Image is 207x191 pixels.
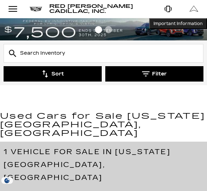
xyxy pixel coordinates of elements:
a: Red [PERSON_NAME] Cadillac, Inc. [49,4,155,14]
span: Go to slide 1 [95,26,102,33]
a: Cadillac logo [30,6,42,11]
span: 1 Vehicle for Sale in [US_STATE][GEOGRAPHIC_DATA], [GEOGRAPHIC_DATA] [4,147,171,182]
span: Go to slide 2 [105,26,112,33]
button: Filter [105,66,203,82]
input: Search Inventory [4,44,203,63]
button: Important Information [149,18,207,29]
span: Red [PERSON_NAME] Cadillac, Inc. [49,3,133,14]
span: Important Information [153,21,203,26]
button: Sort [4,66,102,82]
img: Cadillac logo [30,7,42,11]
